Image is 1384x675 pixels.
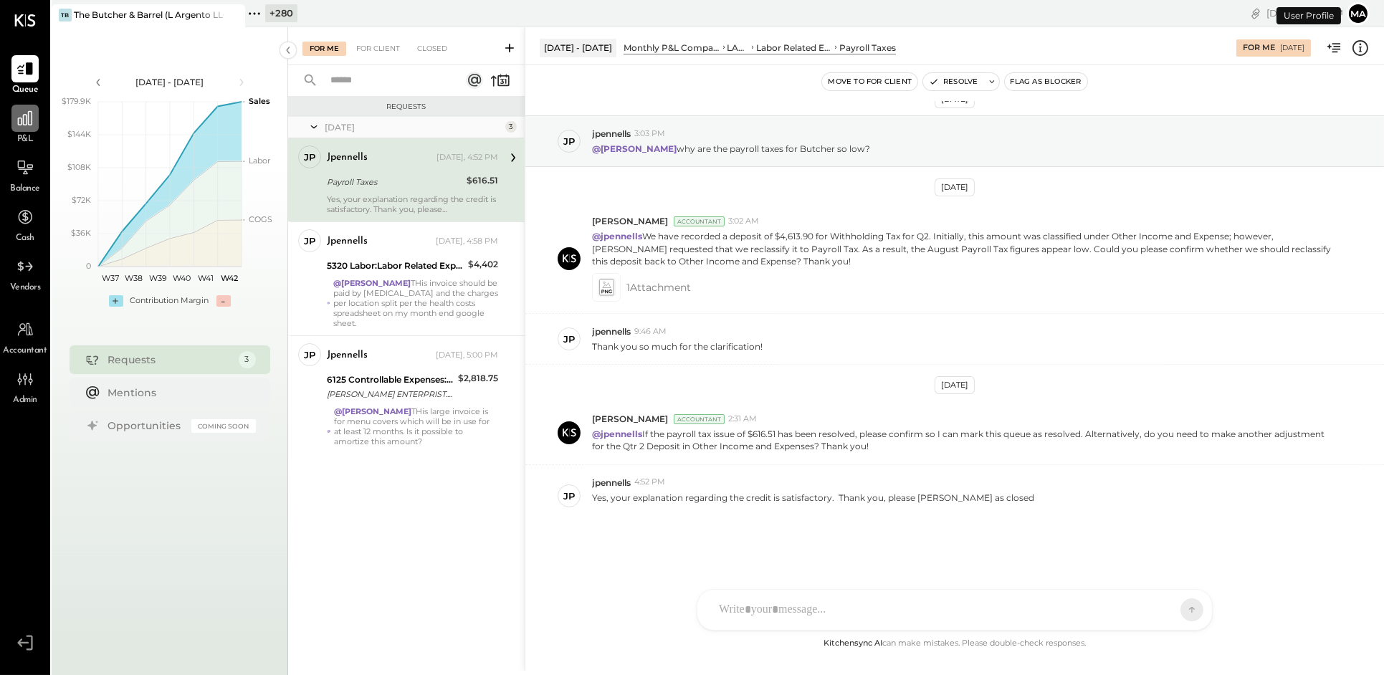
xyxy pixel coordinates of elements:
[1,154,49,196] a: Balance
[1,105,49,146] a: P&L
[624,42,720,54] div: Monthly P&L Comparison
[295,102,517,112] div: Requests
[221,273,238,283] text: W42
[16,232,34,245] span: Cash
[302,42,346,56] div: For Me
[67,129,91,139] text: $144K
[468,257,498,272] div: $4,402
[101,273,118,283] text: W37
[349,42,407,56] div: For Client
[130,295,209,307] div: Contribution Margin
[333,278,411,288] strong: @[PERSON_NAME]
[13,394,37,407] span: Admin
[592,413,668,425] span: [PERSON_NAME]
[1347,2,1370,25] button: Ma
[436,152,498,163] div: [DATE], 4:52 PM
[822,73,917,90] button: Move to for client
[249,214,272,224] text: COGS
[59,9,72,21] div: TB
[173,273,191,283] text: W40
[327,387,454,401] div: [PERSON_NAME] ENTERPRIST. AUGUSTINE FL
[304,348,315,362] div: jp
[125,273,143,283] text: W38
[458,371,498,386] div: $2,818.75
[1280,43,1304,53] div: [DATE]
[1276,7,1341,24] div: User Profile
[923,73,983,90] button: Resolve
[249,96,270,106] text: Sales
[674,414,725,424] div: Accountant
[540,39,616,57] div: [DATE] - [DATE]
[334,406,498,456] div: THis large invoice is for menu covers which will be in use for at least 12 months. Is it possible...
[198,273,214,283] text: W41
[239,351,256,368] div: 3
[109,76,231,88] div: [DATE] - [DATE]
[1,55,49,97] a: Queue
[505,121,517,133] div: 3
[148,273,166,283] text: W39
[592,429,642,439] strong: @jpennells
[12,84,39,97] span: Queue
[1005,73,1087,90] button: Flag as Blocker
[108,386,249,400] div: Mentions
[756,42,832,54] div: Labor Related Expenses
[17,133,34,146] span: P&L
[67,162,91,172] text: $108K
[436,236,498,247] div: [DATE], 4:58 PM
[634,326,667,337] span: 9:46 AM
[334,406,411,416] strong: @[PERSON_NAME]
[935,376,975,394] div: [DATE]
[592,231,642,241] strong: @jpennells
[325,121,502,133] div: [DATE]
[265,4,297,22] div: + 280
[71,228,91,238] text: $36K
[191,419,256,433] div: Coming Soon
[563,135,575,148] div: jp
[728,413,757,425] span: 2:31 AM
[728,216,759,227] span: 3:02 AM
[839,42,896,54] div: Payroll Taxes
[592,325,631,337] span: jpennells
[634,477,665,488] span: 4:52 PM
[1249,6,1263,21] div: copy link
[327,259,464,273] div: 5320 Labor:Labor Related Expenses:Health/Dental Insurance
[10,183,40,196] span: Balance
[467,173,498,188] div: $616.51
[592,143,677,154] strong: @[PERSON_NAME]
[72,195,91,205] text: $72K
[626,273,691,302] span: 1 Attachment
[592,143,870,155] p: why are the payroll taxes for Butcher so low?
[62,96,91,106] text: $179.9K
[410,42,454,56] div: Closed
[727,42,750,54] div: LABOR
[333,278,498,328] div: THis invoice should be paid by [MEDICAL_DATA] and the charges per location split per the health c...
[935,178,975,196] div: [DATE]
[327,348,368,363] div: jpennells
[563,332,575,346] div: jp
[592,477,631,489] span: jpennells
[592,215,668,227] span: [PERSON_NAME]
[592,428,1334,452] p: If the payroll tax issue of $616.51 has been resolved, please confirm so I can mark this queue as...
[4,345,47,358] span: Accountant
[592,340,763,353] p: Thank you so much for the clarification!
[74,9,224,21] div: The Butcher & Barrel (L Argento LLC) - [GEOGRAPHIC_DATA]
[1243,42,1275,54] div: For Me
[592,492,1034,516] p: Yes, your explanation regarding the credit is satisfactory. Thank you, please [PERSON_NAME] as cl...
[436,350,498,361] div: [DATE], 5:00 PM
[563,489,575,503] div: jp
[86,261,91,271] text: 0
[592,230,1334,267] p: We have recorded a deposit of $4,613.90 for Withholding Tax for Q2. Initially, this amount was cl...
[634,128,665,140] span: 3:03 PM
[327,175,462,189] div: Payroll Taxes
[592,128,631,140] span: jpennells
[1266,6,1343,20] div: [DATE]
[327,234,368,249] div: jpennells
[1,253,49,295] a: Vendors
[249,155,270,166] text: Labor
[10,282,41,295] span: Vendors
[1,204,49,245] a: Cash
[327,373,454,387] div: 6125 Controllable Expenses:Direct Operating Expenses:Restaurant Supplies
[327,194,498,214] div: Yes, your explanation regarding the credit is satisfactory. Thank you, please [PERSON_NAME] as cl...
[327,150,368,165] div: jpennells
[108,353,232,367] div: Requests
